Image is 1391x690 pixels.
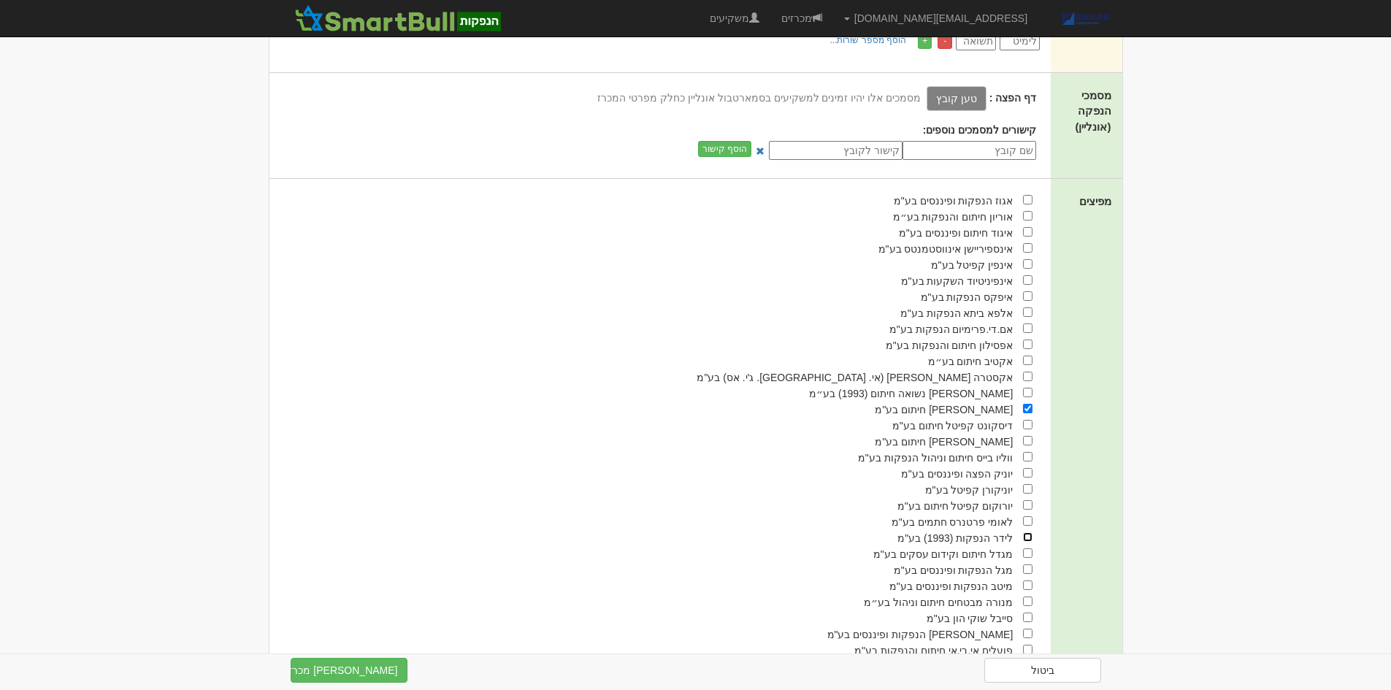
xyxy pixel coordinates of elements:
[923,124,1036,136] strong: קישורים למסמכים נוספים:
[809,388,1013,399] span: [PERSON_NAME] נשואה חיתום (1993) בע״מ
[1079,193,1111,209] label: מפיצים
[900,307,1013,319] span: אלפא ביתא הנפקות בע"מ
[901,468,1013,480] span: יוניק הפצה ופיננסים בע"מ
[827,629,1013,640] span: [PERSON_NAME] הנפקות ופיננסים בע"מ
[897,500,1013,512] span: יורוקום קפיטל חיתום בע"מ
[899,227,1013,239] span: איגוד חיתום ופיננסים בע"מ
[597,92,921,104] span: מסמכים אלו יהיו זמינים למשקיעים בסמארטבול אונליין כחלק מפרטי המכרז
[927,613,1013,624] span: סייבל שוקי הון בע"מ
[903,141,1036,160] input: שם קובץ
[769,141,903,160] input: קישור לקובץ
[291,4,505,33] img: SmartBull Logo
[893,211,1013,223] span: אוריון חיתום והנפקות בע״מ
[858,452,1013,464] span: ווליו בייס חיתום וניהול הנפקות בע"מ
[984,658,1101,683] a: ביטול
[697,372,1013,383] span: אקסטרה [PERSON_NAME] (אי. [GEOGRAPHIC_DATA]. ג'י. אס) בע"מ
[892,420,1013,432] span: דיסקונט קפיטל חיתום בע"מ
[901,275,1013,287] span: אינפיניטיוד השקעות בע"מ
[873,548,1013,560] span: מגדל חיתום וקידום עסקים בע"מ
[1062,88,1111,134] label: מסמכי הנפקה (אונליין)
[889,580,1013,592] span: מיטב הנפקות ופיננסים בע"מ
[925,484,1013,496] span: יוניקורן קפיטל בע"מ
[918,33,932,49] a: +
[921,291,1013,303] span: איפקס הנפקות בע"מ
[894,195,1013,207] span: אגוז הנפקות ופיננסים בע"מ
[854,645,1013,656] span: פועלים אי.בי.אי חיתום והנפקות בע"מ
[1000,31,1040,50] input: לימיט
[825,32,911,48] a: הוסף מספר שורות...
[291,658,407,683] button: [PERSON_NAME] מכרז
[875,404,1013,415] span: [PERSON_NAME] חיתום בע"מ
[878,243,1013,255] span: אינספיריישן אינווסטמנטס בע"מ
[864,597,1013,608] span: מנורה מבטחים חיתום וניהול בע״מ
[928,356,1013,367] span: אקטיב חיתום בע״מ
[889,323,1013,335] span: אם.די.פרימיום הנפקות בע"מ
[927,86,986,111] label: טען קובץ
[956,31,996,50] input: תשואה
[886,340,1013,351] span: אפסילון חיתום והנפקות בע"מ
[894,564,1013,576] span: מגל הנפקות ופיננסים בע"מ
[698,141,751,157] button: הוסף קישור
[931,259,1013,271] span: אינפין קפיטל בע"מ
[897,532,1013,544] span: לידר הנפקות (1993) בע"מ
[892,516,1013,528] span: לאומי פרטנרס חתמים בע"מ
[938,33,952,49] a: -
[989,92,1036,104] strong: דף הפצה :
[875,436,1013,448] span: [PERSON_NAME] חיתום בע"מ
